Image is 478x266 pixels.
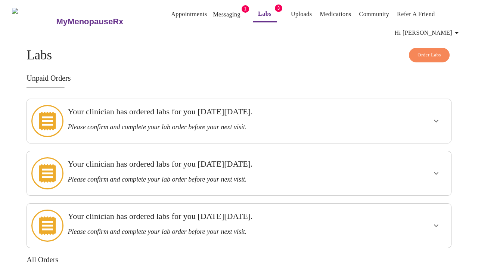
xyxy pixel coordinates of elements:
button: Messaging [210,7,243,22]
button: show more [427,164,445,182]
h3: MyMenopauseRx [56,17,124,27]
a: Uploads [291,9,312,19]
button: Hi [PERSON_NAME] [392,25,464,40]
h4: Labs [27,48,451,63]
button: Medications [317,7,354,22]
span: Hi [PERSON_NAME] [395,28,461,38]
a: Medications [320,9,351,19]
button: show more [427,112,445,130]
a: Appointments [171,9,207,19]
h3: Your clinician has ordered labs for you [DATE][DATE]. [68,159,369,169]
h3: Please confirm and complete your lab order before your next visit. [68,123,369,131]
button: Refer a Friend [394,7,438,22]
button: show more [427,217,445,235]
a: Refer a Friend [397,9,435,19]
h3: All Orders [27,256,451,264]
span: 1 [242,5,249,13]
a: Labs [258,9,271,19]
button: Community [356,7,392,22]
a: Messaging [213,9,240,20]
span: Order Labs [418,51,441,59]
a: MyMenopauseRx [55,9,153,35]
button: Appointments [168,7,210,22]
button: Order Labs [409,48,450,62]
button: Uploads [288,7,315,22]
h3: Please confirm and complete your lab order before your next visit. [68,228,369,236]
h3: Unpaid Orders [27,74,451,83]
a: Community [359,9,389,19]
h3: Please confirm and complete your lab order before your next visit. [68,176,369,183]
h3: Your clinician has ordered labs for you [DATE][DATE]. [68,107,369,117]
img: MyMenopauseRx Logo [12,8,55,36]
h3: Your clinician has ordered labs for you [DATE][DATE]. [68,211,369,221]
button: Labs [253,6,277,22]
span: 3 [275,4,282,12]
